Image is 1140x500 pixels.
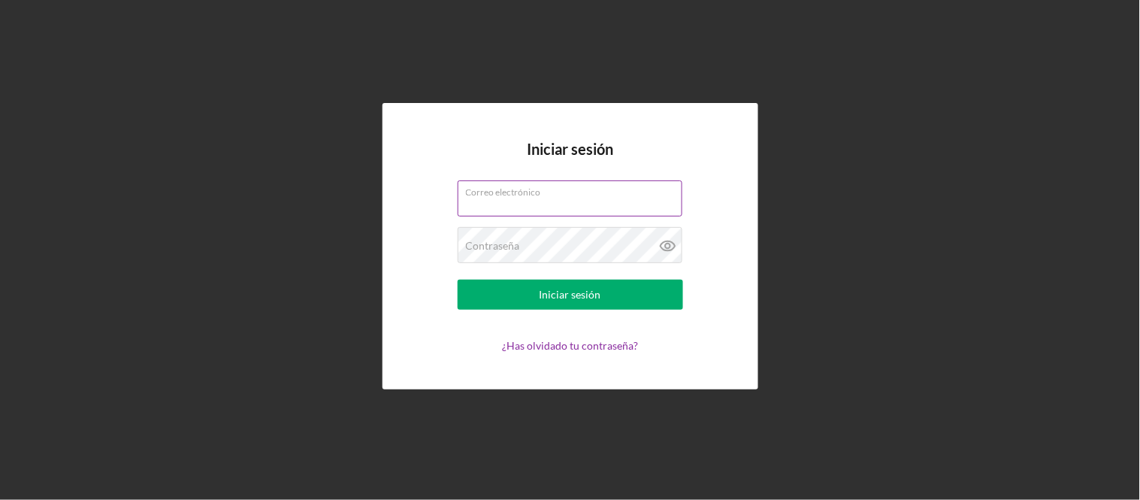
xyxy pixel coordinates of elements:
a: ¿Has olvidado tu contraseña? [502,339,638,352]
font: Correo electrónico [466,186,541,198]
font: Iniciar sesión [527,140,613,158]
button: Iniciar sesión [458,280,683,310]
font: Contraseña [466,239,520,252]
font: Iniciar sesión [540,288,601,301]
